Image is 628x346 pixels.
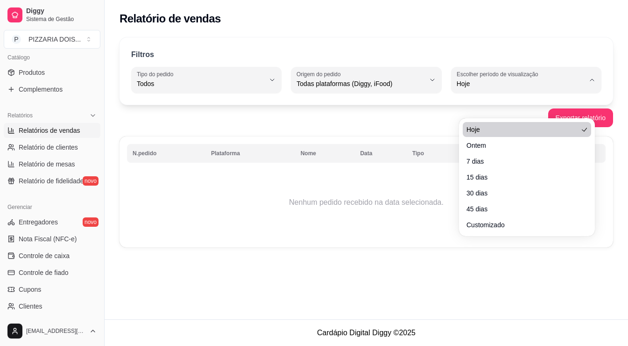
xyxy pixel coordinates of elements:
label: Escolher período de visualização [457,70,541,78]
th: N.pedido [127,144,205,163]
span: Todas plataformas (Diggy, iFood) [296,79,424,88]
h2: Relatório de vendas [120,11,221,26]
div: Gerenciar [4,200,100,215]
th: Nome [295,144,355,163]
span: Relatório de clientes [19,143,78,152]
span: Relatório de mesas [19,159,75,169]
span: Relatório de fidelidade [19,176,84,186]
div: PIZZARIA DOIS ... [28,35,81,44]
span: Relatórios de vendas [19,126,80,135]
th: Tipo [407,144,458,163]
span: 15 dias [466,173,578,182]
span: Diggy [26,7,97,15]
span: Customizado [466,220,578,230]
button: Exportar relatório [548,108,613,127]
span: Hoje [466,125,578,134]
span: 45 dias [466,204,578,214]
th: Data [354,144,406,163]
span: Cupons [19,285,41,294]
th: Plataforma [205,144,295,163]
span: [EMAIL_ADDRESS][DOMAIN_NAME] [26,327,85,335]
span: Controle de fiado [19,268,69,277]
label: Origem do pedido [296,70,344,78]
td: Nenhum pedido recebido na data selecionada. [127,165,606,240]
span: Todos [137,79,265,88]
span: Produtos [19,68,45,77]
label: Tipo do pedido [137,70,176,78]
footer: Cardápio Digital Diggy © 2025 [105,319,628,346]
span: Complementos [19,85,63,94]
button: Select a team [4,30,100,49]
span: Controle de caixa [19,251,70,260]
span: Hoje [457,79,585,88]
span: Clientes [19,302,42,311]
span: P [12,35,21,44]
span: Relatórios [7,112,33,119]
span: Sistema de Gestão [26,15,97,23]
th: Valor [458,144,513,163]
span: 7 dias [466,157,578,166]
span: Entregadores [19,217,58,227]
span: Ontem [466,141,578,150]
span: Nota Fiscal (NFC-e) [19,234,77,244]
span: 30 dias [466,188,578,198]
p: Filtros [131,49,154,60]
div: Catálogo [4,50,100,65]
